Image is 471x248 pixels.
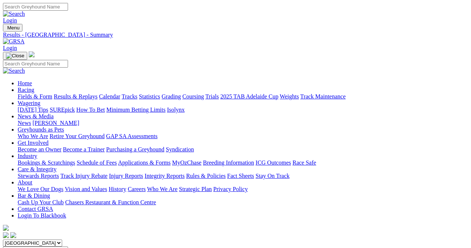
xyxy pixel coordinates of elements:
[18,146,468,153] div: Get Involved
[18,159,468,166] div: Industry
[179,186,212,192] a: Strategic Plan
[60,173,107,179] a: Track Injury Rebate
[18,107,468,113] div: Wagering
[18,80,32,86] a: Home
[18,126,64,133] a: Greyhounds as Pets
[292,159,316,166] a: Race Safe
[50,107,75,113] a: SUREpick
[18,179,32,186] a: About
[6,53,24,59] img: Close
[18,193,50,199] a: Bar & Dining
[18,146,61,152] a: Become an Owner
[29,51,35,57] img: logo-grsa-white.png
[106,133,158,139] a: GAP SA Assessments
[50,133,105,139] a: Retire Your Greyhound
[144,173,185,179] a: Integrity Reports
[18,153,37,159] a: Industry
[18,120,468,126] div: News & Media
[18,140,49,146] a: Get Involved
[167,107,185,113] a: Isolynx
[147,186,178,192] a: Who We Are
[118,159,171,166] a: Applications & Forms
[18,212,66,219] a: Login To Blackbook
[65,199,156,205] a: Chasers Restaurant & Function Centre
[280,93,299,100] a: Weights
[3,17,17,24] a: Login
[3,11,25,17] img: Search
[18,120,31,126] a: News
[205,93,219,100] a: Trials
[18,206,53,212] a: Contact GRSA
[203,159,254,166] a: Breeding Information
[18,186,468,193] div: About
[128,186,146,192] a: Careers
[3,68,25,74] img: Search
[3,45,17,51] a: Login
[18,113,54,119] a: News & Media
[3,3,68,11] input: Search
[18,159,75,166] a: Bookings & Scratchings
[18,87,34,93] a: Racing
[18,93,468,100] div: Racing
[54,93,97,100] a: Results & Replays
[63,146,105,152] a: Become a Trainer
[3,38,25,45] img: GRSA
[182,93,204,100] a: Coursing
[76,159,117,166] a: Schedule of Fees
[18,133,468,140] div: Greyhounds as Pets
[18,173,59,179] a: Stewards Reports
[172,159,201,166] a: MyOzChase
[18,199,64,205] a: Cash Up Your Club
[108,186,126,192] a: History
[18,166,57,172] a: Care & Integrity
[76,107,105,113] a: How To Bet
[18,186,63,192] a: We Love Our Dogs
[3,52,27,60] button: Toggle navigation
[256,159,291,166] a: ICG Outcomes
[106,107,165,113] a: Minimum Betting Limits
[3,24,22,32] button: Toggle navigation
[122,93,138,100] a: Tracks
[186,173,226,179] a: Rules & Policies
[3,232,9,238] img: facebook.svg
[65,186,107,192] a: Vision and Values
[7,25,19,30] span: Menu
[18,173,468,179] div: Care & Integrity
[106,146,164,152] a: Purchasing a Greyhound
[109,173,143,179] a: Injury Reports
[3,32,468,38] a: Results - [GEOGRAPHIC_DATA] - Summary
[139,93,160,100] a: Statistics
[18,199,468,206] div: Bar & Dining
[256,173,289,179] a: Stay On Track
[99,93,120,100] a: Calendar
[227,173,254,179] a: Fact Sheets
[220,93,278,100] a: 2025 TAB Adelaide Cup
[18,100,40,106] a: Wagering
[18,107,48,113] a: [DATE] Tips
[3,225,9,231] img: logo-grsa-white.png
[3,60,68,68] input: Search
[162,93,181,100] a: Grading
[18,133,48,139] a: Who We Are
[300,93,346,100] a: Track Maintenance
[213,186,248,192] a: Privacy Policy
[166,146,194,152] a: Syndication
[10,232,16,238] img: twitter.svg
[32,120,79,126] a: [PERSON_NAME]
[18,93,52,100] a: Fields & Form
